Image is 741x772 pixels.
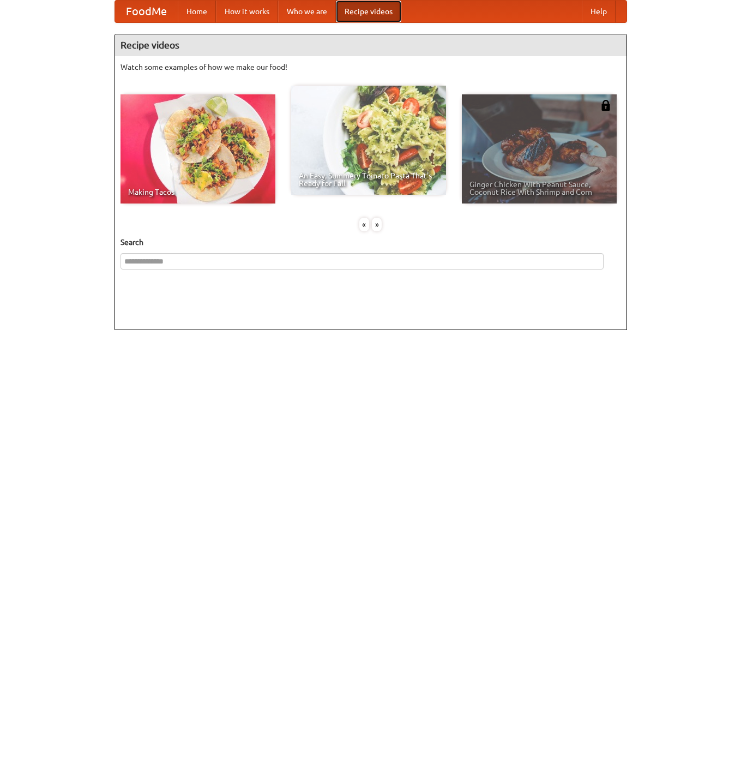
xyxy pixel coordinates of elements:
a: How it works [216,1,278,22]
div: » [372,218,382,231]
a: Recipe videos [336,1,401,22]
h4: Recipe videos [115,34,626,56]
p: Watch some examples of how we make our food! [121,62,621,73]
a: An Easy, Summery Tomato Pasta That's Ready for Fall [291,86,446,195]
span: An Easy, Summery Tomato Pasta That's Ready for Fall [299,172,438,187]
a: Making Tacos [121,94,275,204]
img: 483408.png [600,100,611,111]
span: Making Tacos [128,188,268,196]
div: « [359,218,369,231]
a: Who we are [278,1,336,22]
a: FoodMe [115,1,178,22]
a: Home [178,1,216,22]
h5: Search [121,237,621,248]
a: Help [582,1,616,22]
